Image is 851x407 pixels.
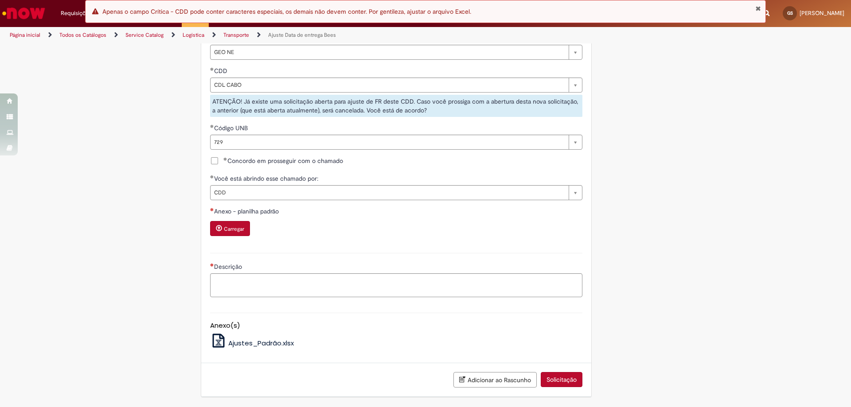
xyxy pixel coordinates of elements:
span: Necessários [210,263,214,267]
a: Transporte [223,31,249,39]
span: GS [787,10,793,16]
a: Página inicial [10,31,40,39]
span: Apenas o campo Crítica - CDD pode conter caracteres especiais, os demais não devem conter. Por ge... [102,8,471,16]
span: [PERSON_NAME] [800,9,844,17]
div: ATENÇÃO! Já existe uma solicitação aberta para ajuste de FR deste CDD. Caso você prossiga com a a... [210,95,582,117]
button: Adicionar ao Rascunho [453,372,537,388]
span: Obrigatório Preenchido [210,175,214,178]
span: Obrigatório Preenchido [210,124,214,128]
img: ServiceNow [1,4,47,22]
button: Solicitação [541,372,582,387]
span: CDD [214,67,229,75]
span: Concordo em prosseguir com o chamado [223,156,343,165]
a: Service Catalog [125,31,164,39]
a: Logistica [183,31,204,39]
button: Fechar Notificação [755,5,761,12]
button: Carregar anexo de Anexo - planilha padrão Required [210,221,250,236]
h5: Anexo(s) [210,322,582,329]
a: Todos os Catálogos [59,31,106,39]
span: Você está abrindo esse chamado por: [214,174,320,182]
span: Obrigatório Preenchido [223,157,227,161]
span: Necessários [210,208,214,211]
ul: Trilhas de página [7,27,561,43]
span: GEO NE [214,45,564,59]
span: Descrição [214,263,244,271]
span: 729 [214,135,564,149]
small: Carregar [224,225,244,233]
span: Ajustes_Padrão.xlsx [228,338,294,348]
span: CDL CABO [214,78,564,92]
span: CDD [214,186,564,200]
a: Ajuste Data de entrega Bees [268,31,336,39]
span: Código UNB [214,124,250,132]
textarea: Descrição [210,273,582,297]
a: Ajustes_Padrão.xlsx [210,338,294,348]
span: Obrigatório Preenchido [210,67,214,71]
span: Anexo - planilha padrão [214,207,281,215]
span: Requisições [61,9,92,18]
